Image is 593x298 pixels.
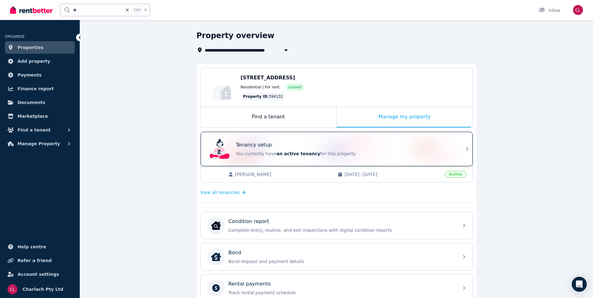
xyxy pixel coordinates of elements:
[18,57,50,65] span: Add property
[445,171,466,178] span: Active
[5,82,75,95] a: Finance report
[144,7,147,12] span: k
[229,227,455,233] p: Complete entry, routine, and exit inspections with digital condition reports
[572,277,587,292] div: Open Intercom Messenger
[5,55,75,67] a: Add property
[235,171,332,177] span: [PERSON_NAME]
[18,243,46,251] span: Help centre
[132,6,142,14] span: Ctrl
[201,107,336,127] div: Find a tenant
[241,93,286,100] div: : 394132
[201,132,473,166] a: Tenancy setupTenancy setupYou currently havean active tenancyfor this property
[229,258,455,265] p: Bond request and payment details
[5,110,75,122] a: Marketplace
[337,107,473,127] div: Manage my property
[229,249,241,256] p: Bond
[5,96,75,109] a: Documents
[18,112,48,120] span: Marketplace
[18,99,45,106] span: Documents
[211,221,221,231] img: Condition report
[236,151,455,157] p: You currently have for this property
[10,5,53,15] img: RentBetter
[5,69,75,81] a: Payments
[210,139,230,159] img: Tenancy setup
[18,85,54,92] span: Finance report
[344,171,441,177] span: [DATE] - [DATE]
[18,71,42,79] span: Payments
[8,284,18,294] img: Charlach Pty Ltd
[18,257,52,264] span: Refer a friend
[5,137,75,150] button: Manage Property
[197,31,274,41] h1: Property overview
[277,151,320,156] span: an active tenancy
[288,85,301,90] span: Leased
[229,218,269,225] p: Condition report
[229,280,271,288] p: Rental payments
[229,290,455,296] p: Track rental payment schedule
[5,41,75,54] a: Properties
[5,124,75,136] button: Find a tenant
[236,141,272,149] p: Tenancy setup
[5,34,25,39] span: ORGANISE
[18,44,43,51] span: Properties
[241,75,295,81] span: [STREET_ADDRESS]
[201,243,473,270] a: BondBondBond request and payment details
[18,271,59,278] span: Account settings
[573,5,583,15] img: Charlach Pty Ltd
[200,189,246,196] a: View all tenancies
[211,252,221,262] img: Bond
[539,7,560,13] div: Inbox
[5,241,75,253] a: Help centre
[18,140,60,147] span: Manage Property
[5,254,75,267] a: Refer a friend
[5,268,75,281] a: Account settings
[201,212,473,239] a: Condition reportCondition reportComplete entry, routine, and exit inspections with digital condit...
[23,286,63,293] span: Charlach Pty Ltd
[243,94,268,99] span: Property ID
[18,126,51,134] span: Find a tenant
[200,189,240,196] span: View all tenancies
[241,85,280,90] span: Residential | For rent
